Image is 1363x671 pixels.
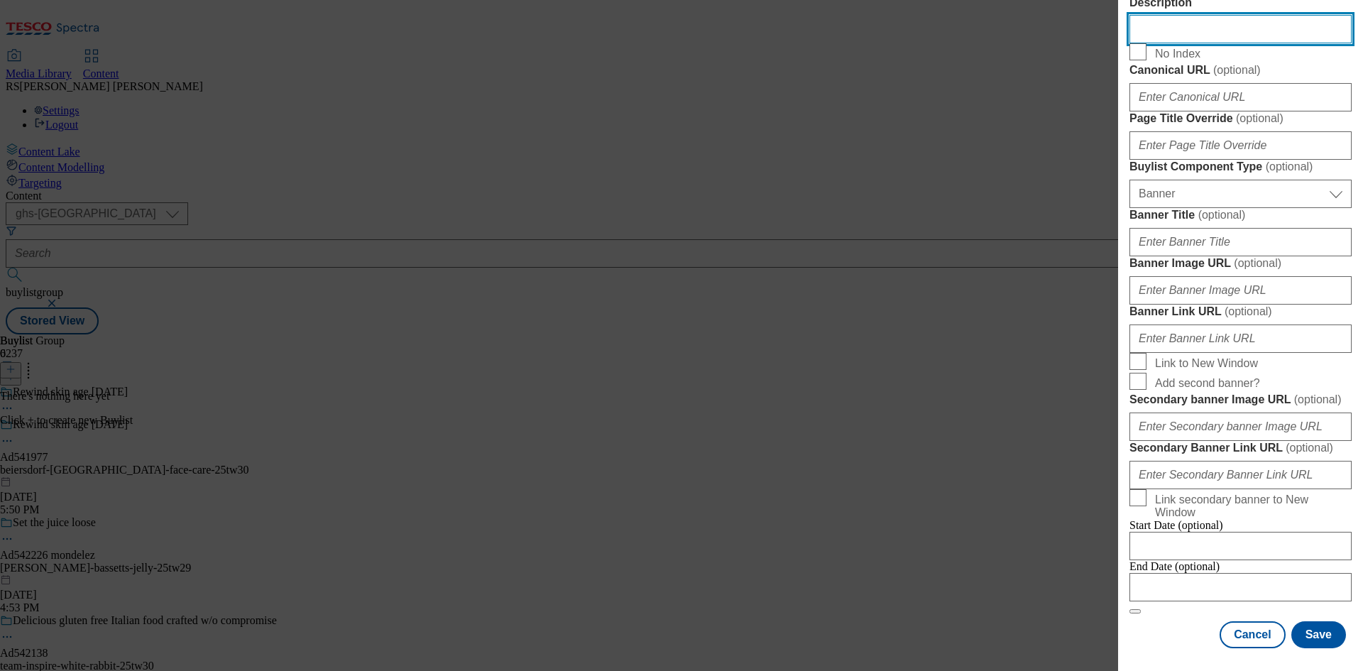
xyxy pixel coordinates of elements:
[1225,305,1272,317] span: ( optional )
[1213,64,1261,76] span: ( optional )
[1129,208,1352,222] label: Banner Title
[1129,63,1352,77] label: Canonical URL
[1129,305,1352,319] label: Banner Link URL
[1155,377,1260,390] span: Add second banner?
[1129,324,1352,353] input: Enter Banner Link URL
[1294,393,1342,405] span: ( optional )
[1129,461,1352,489] input: Enter Secondary Banner Link URL
[1198,209,1246,221] span: ( optional )
[1129,393,1352,407] label: Secondary banner Image URL
[1220,621,1285,648] button: Cancel
[1155,357,1258,370] span: Link to New Window
[1129,413,1352,441] input: Enter Secondary banner Image URL
[1234,257,1281,269] span: ( optional )
[1129,532,1352,560] input: Enter Date
[1291,621,1346,648] button: Save
[1129,83,1352,111] input: Enter Canonical URL
[1155,48,1200,60] span: No Index
[1155,493,1346,519] span: Link secondary banner to New Window
[1129,276,1352,305] input: Enter Banner Image URL
[1129,441,1352,455] label: Secondary Banner Link URL
[1129,573,1352,601] input: Enter Date
[1129,160,1352,174] label: Buylist Component Type
[1129,131,1352,160] input: Enter Page Title Override
[1236,112,1283,124] span: ( optional )
[1129,111,1352,126] label: Page Title Override
[1129,256,1352,271] label: Banner Image URL
[1266,160,1313,173] span: ( optional )
[1129,560,1220,572] span: End Date (optional)
[1129,519,1223,531] span: Start Date (optional)
[1286,442,1333,454] span: ( optional )
[1129,228,1352,256] input: Enter Banner Title
[1129,15,1352,43] input: Enter Description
